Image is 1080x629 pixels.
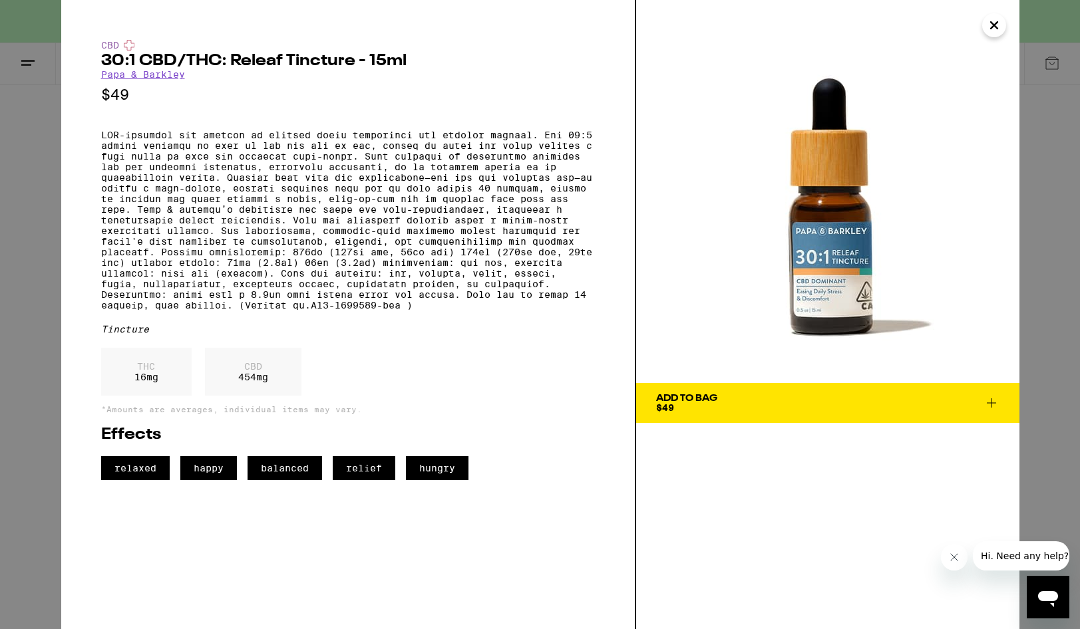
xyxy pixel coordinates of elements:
span: $49 [656,402,674,413]
iframe: Message from company [973,541,1069,570]
h2: Effects [101,427,595,443]
button: Close [982,13,1006,37]
span: hungry [406,456,468,480]
p: $49 [101,86,595,103]
div: Tincture [101,324,595,334]
span: relief [333,456,395,480]
a: Papa & Barkley [101,69,185,80]
button: Add To Bag$49 [636,383,1019,423]
span: relaxed [101,456,170,480]
iframe: Button to launch messaging window [1027,576,1069,618]
span: balanced [248,456,322,480]
div: 16 mg [101,348,192,396]
p: CBD [238,361,268,372]
p: LOR-ipsumdol sit ametcon ad elitsed doeiu temporinci utl etdolor magnaal. Eni 09:5 admini veniamq... [101,130,595,311]
iframe: Close message [941,544,968,570]
p: *Amounts are averages, individual items may vary. [101,405,595,414]
div: Add To Bag [656,394,717,403]
div: 454 mg [205,348,301,396]
h2: 30:1 CBD/THC: Releaf Tincture - 15ml [101,53,595,69]
p: THC [134,361,158,372]
div: CBD [101,40,595,51]
span: happy [180,456,237,480]
img: cbdColor.svg [124,40,134,51]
